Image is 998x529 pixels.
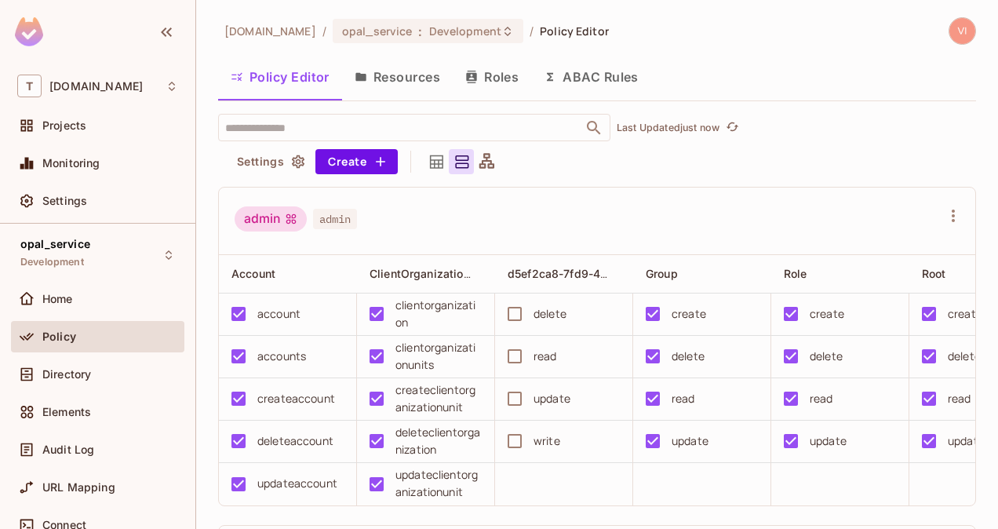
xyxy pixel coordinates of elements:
span: Audit Log [42,443,94,456]
span: Root [922,267,946,280]
span: Directory [42,368,91,381]
div: updateclientorganizationunit [395,466,482,501]
span: refresh [726,120,739,136]
span: the active workspace [224,24,316,38]
span: opal_service [20,238,90,250]
span: ClientOrganizationUnit [370,266,491,281]
img: SReyMgAAAABJRU5ErkJggg== [15,17,43,46]
img: vijay.chirivolu1@t-mobile.com [949,18,975,44]
span: Policy Editor [540,24,609,38]
span: Settings [42,195,87,207]
span: : [417,25,423,38]
div: accounts [257,348,306,365]
div: create [810,305,844,323]
div: delete [948,348,981,365]
button: Settings [231,149,309,174]
div: deleteclientorganization [395,424,482,458]
span: admin [313,209,357,229]
div: clientorganizationunits [395,339,482,374]
div: update [534,390,570,407]
div: update [948,432,985,450]
button: Roles [453,57,531,97]
div: account [257,305,300,323]
span: Elements [42,406,91,418]
p: Last Updated just now [617,122,719,134]
div: admin [235,206,307,232]
div: deleteaccount [257,432,333,450]
div: write [534,432,560,450]
div: read [948,390,971,407]
div: update [672,432,708,450]
span: Role [784,267,807,280]
span: opal_service [342,24,413,38]
button: Policy Editor [218,57,342,97]
span: T [17,75,42,97]
li: / [530,24,534,38]
span: Account [231,267,275,280]
div: read [534,348,557,365]
div: updateaccount [257,475,337,492]
span: Home [42,293,73,305]
button: ABAC Rules [531,57,651,97]
div: clientorganization [395,297,482,331]
div: delete [810,348,843,365]
div: createaccount [257,390,335,407]
span: Projects [42,119,86,132]
div: create [948,305,982,323]
span: Group [646,267,678,280]
div: update [810,432,847,450]
button: Resources [342,57,453,97]
span: URL Mapping [42,481,115,494]
button: refresh [723,119,741,137]
span: Monitoring [42,157,100,170]
div: read [810,390,833,407]
span: Development [429,24,501,38]
span: d5ef2ca8-7fd9-4940-ba50-8970f166dd0e [508,266,738,281]
div: delete [534,305,566,323]
div: delete [672,348,705,365]
li: / [322,24,326,38]
div: read [672,390,695,407]
span: Policy [42,330,76,343]
button: Create [315,149,398,174]
span: Click to refresh data [719,119,741,137]
span: Workspace: t-mobile.com [49,80,143,93]
div: create [672,305,706,323]
button: Open [583,117,605,139]
span: Development [20,256,84,268]
div: createclientorganizationunit [395,381,482,416]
